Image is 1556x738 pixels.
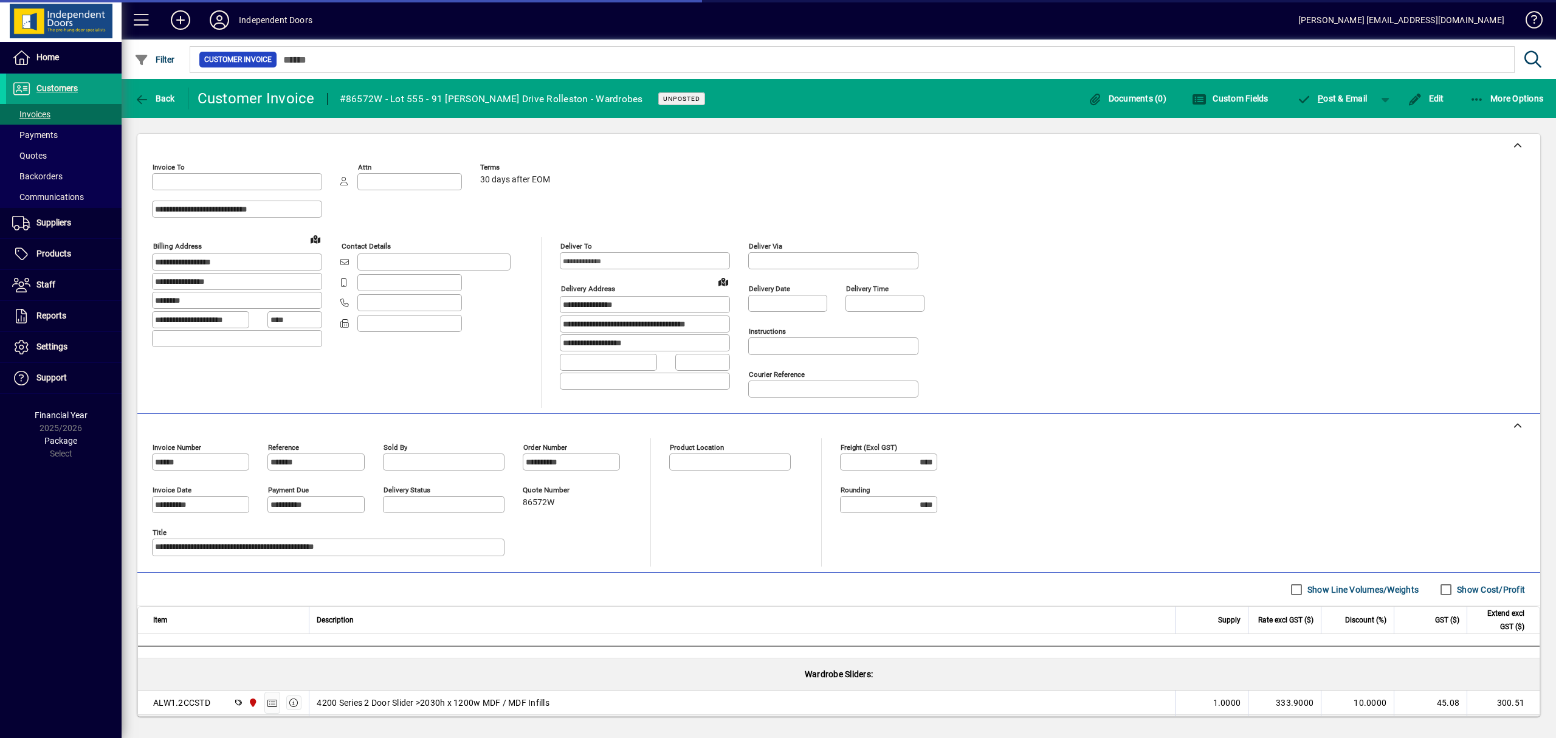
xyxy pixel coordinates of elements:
[153,697,210,709] div: ALW1.2CCSTD
[36,218,71,227] span: Suppliers
[138,658,1540,690] div: Wardrobe Sliders:
[1297,94,1368,103] span: ost & Email
[36,249,71,258] span: Products
[480,175,550,185] span: 30 days after EOM
[317,697,549,709] span: 4200 Series 2 Door Slider >2030h x 1200w MDF / MDF Infills
[1189,88,1272,109] button: Custom Fields
[134,94,175,103] span: Back
[714,272,733,291] a: View on map
[153,613,168,627] span: Item
[1087,94,1166,103] span: Documents (0)
[384,443,407,452] mat-label: Sold by
[35,410,88,420] span: Financial Year
[340,89,643,109] div: #86572W - Lot 555 - 91 [PERSON_NAME] Drive Rolleston - Wardrobes
[1394,691,1467,715] td: 45.08
[1470,94,1544,103] span: More Options
[1084,88,1169,109] button: Documents (0)
[161,9,200,31] button: Add
[560,242,592,250] mat-label: Deliver To
[317,613,354,627] span: Description
[134,55,175,64] span: Filter
[36,311,66,320] span: Reports
[749,242,782,250] mat-label: Deliver via
[131,49,178,71] button: Filter
[6,125,122,145] a: Payments
[306,229,325,249] a: View on map
[6,270,122,300] a: Staff
[670,443,724,452] mat-label: Product location
[6,239,122,269] a: Products
[749,370,805,379] mat-label: Courier Reference
[1258,613,1313,627] span: Rate excl GST ($)
[523,443,567,452] mat-label: Order number
[200,9,239,31] button: Profile
[1345,613,1386,627] span: Discount (%)
[663,95,700,103] span: Unposted
[523,486,596,494] span: Quote number
[268,443,299,452] mat-label: Reference
[36,280,55,289] span: Staff
[1454,584,1525,596] label: Show Cost/Profit
[153,486,191,494] mat-label: Invoice date
[12,130,58,140] span: Payments
[6,43,122,73] a: Home
[12,171,63,181] span: Backorders
[1213,697,1241,709] span: 1.0000
[122,88,188,109] app-page-header-button: Back
[1435,613,1459,627] span: GST ($)
[198,89,315,108] div: Customer Invoice
[6,208,122,238] a: Suppliers
[1218,613,1241,627] span: Supply
[6,301,122,331] a: Reports
[1256,697,1313,709] div: 333.9000
[1467,88,1547,109] button: More Options
[358,163,371,171] mat-label: Attn
[36,83,78,93] span: Customers
[6,187,122,207] a: Communications
[131,88,178,109] button: Back
[6,145,122,166] a: Quotes
[1408,94,1444,103] span: Edit
[1192,94,1269,103] span: Custom Fields
[1318,94,1323,103] span: P
[1405,88,1447,109] button: Edit
[846,285,889,293] mat-label: Delivery time
[749,327,786,336] mat-label: Instructions
[1467,691,1540,715] td: 300.51
[1516,2,1541,42] a: Knowledge Base
[12,192,84,202] span: Communications
[841,486,870,494] mat-label: Rounding
[749,285,790,293] mat-label: Delivery date
[384,486,430,494] mat-label: Delivery status
[841,443,897,452] mat-label: Freight (excl GST)
[1298,10,1504,30] div: [PERSON_NAME] [EMAIL_ADDRESS][DOMAIN_NAME]
[12,109,50,119] span: Invoices
[204,53,272,66] span: Customer Invoice
[1291,88,1374,109] button: Post & Email
[44,436,77,446] span: Package
[36,373,67,382] span: Support
[268,486,309,494] mat-label: Payment due
[245,696,259,709] span: Christchurch
[6,104,122,125] a: Invoices
[6,363,122,393] a: Support
[36,52,59,62] span: Home
[523,498,554,508] span: 86572W
[153,443,201,452] mat-label: Invoice number
[1321,691,1394,715] td: 10.0000
[6,166,122,187] a: Backorders
[36,342,67,351] span: Settings
[1475,607,1524,633] span: Extend excl GST ($)
[153,528,167,537] mat-label: Title
[480,164,553,171] span: Terms
[12,151,47,160] span: Quotes
[239,10,312,30] div: Independent Doors
[6,332,122,362] a: Settings
[1305,584,1419,596] label: Show Line Volumes/Weights
[153,163,185,171] mat-label: Invoice To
